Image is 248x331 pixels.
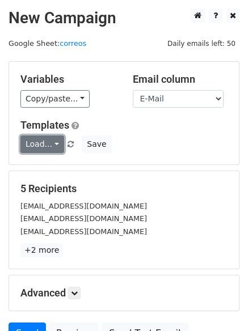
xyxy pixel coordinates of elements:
a: Copy/paste... [20,90,90,108]
iframe: Chat Widget [191,277,248,331]
a: Daily emails left: 50 [163,39,239,48]
h5: Variables [20,73,116,86]
a: correos [60,39,86,48]
small: [EMAIL_ADDRESS][DOMAIN_NAME] [20,202,147,210]
div: Widget de chat [191,277,248,331]
h5: 5 Recipients [20,183,228,195]
button: Save [82,135,111,153]
small: Google Sheet: [9,39,86,48]
a: Load... [20,135,64,153]
small: [EMAIL_ADDRESS][DOMAIN_NAME] [20,214,147,223]
h5: Email column [133,73,228,86]
h2: New Campaign [9,9,239,28]
small: [EMAIL_ADDRESS][DOMAIN_NAME] [20,227,147,236]
span: Daily emails left: 50 [163,37,239,50]
a: Templates [20,119,69,131]
a: +2 more [20,243,63,257]
h5: Advanced [20,287,228,299]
